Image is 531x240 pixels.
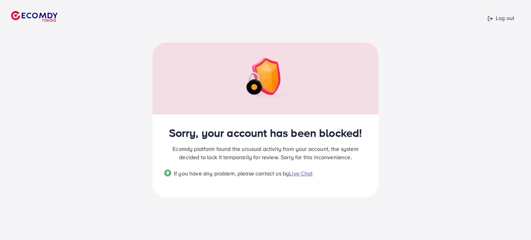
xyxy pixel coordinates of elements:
[164,126,367,139] h2: Sorry, your account has been blocked!
[164,170,171,176] img: Popup guide
[487,14,514,22] p: Log out
[241,58,290,99] img: img
[289,170,313,177] span: Live Chat
[6,3,87,30] a: logo
[502,209,526,235] iframe: Chat
[164,145,367,161] p: Ecomdy platform found the unusual activity from your account, the system decided to lock it tempo...
[11,11,58,22] img: logo
[174,170,289,177] span: If you have any problem, please contact us by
